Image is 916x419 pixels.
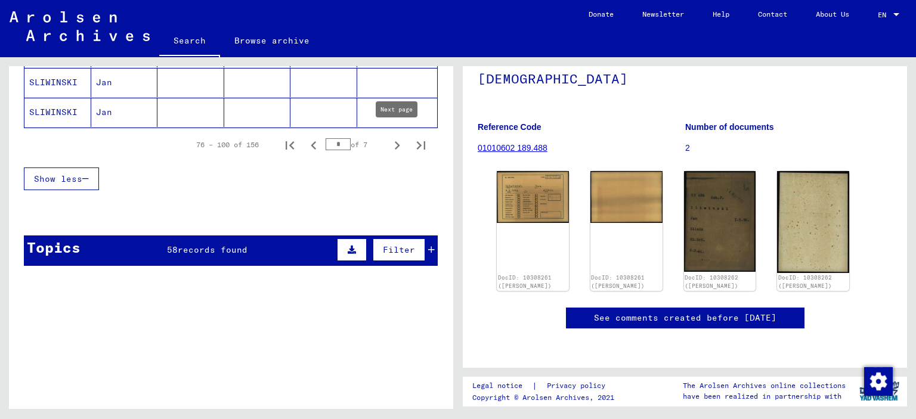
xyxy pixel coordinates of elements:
[373,238,425,261] button: Filter
[409,133,433,157] button: Last page
[472,392,620,403] p: Copyright © Arolsen Archives, 2021
[220,26,324,55] a: Browse archive
[326,139,385,150] div: of 7
[777,171,849,273] img: 002.jpg
[590,171,663,223] img: 002.jpg
[385,133,409,157] button: Next page
[472,380,620,392] div: |
[864,367,893,396] img: Change consent
[159,26,220,57] a: Search
[685,142,892,154] p: 2
[594,312,776,324] a: See comments created before [DATE]
[778,274,832,289] a: DocID: 10308262 ([PERSON_NAME])
[478,122,541,132] b: Reference Code
[383,244,415,255] span: Filter
[178,244,247,255] span: records found
[91,68,158,97] mat-cell: Jan
[27,237,81,258] div: Topics
[10,11,150,41] img: Arolsen_neg.svg
[278,133,302,157] button: First page
[24,98,91,127] mat-cell: SLIWINSKI
[24,167,99,190] button: Show less
[34,173,82,184] span: Show less
[196,139,259,150] div: 76 – 100 of 156
[24,68,91,97] mat-cell: SLIWINSKI
[497,171,569,223] img: 001.jpg
[167,244,178,255] span: 58
[472,380,532,392] a: Legal notice
[91,98,158,127] mat-cell: Jan
[591,274,645,289] a: DocID: 10308261 ([PERSON_NAME])
[498,274,552,289] a: DocID: 10308261 ([PERSON_NAME])
[683,380,846,391] p: The Arolsen Archives online collections
[685,122,774,132] b: Number of documents
[683,391,846,402] p: have been realized in partnership with
[857,376,902,406] img: yv_logo.png
[684,171,756,272] img: 001.jpg
[685,274,738,289] a: DocID: 10308262 ([PERSON_NAME])
[878,11,891,19] span: EN
[478,32,892,104] h1: Personal file of [PERSON_NAME], born on [DEMOGRAPHIC_DATA]
[537,380,620,392] a: Privacy policy
[302,133,326,157] button: Previous page
[478,143,547,153] a: 01010602 189.488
